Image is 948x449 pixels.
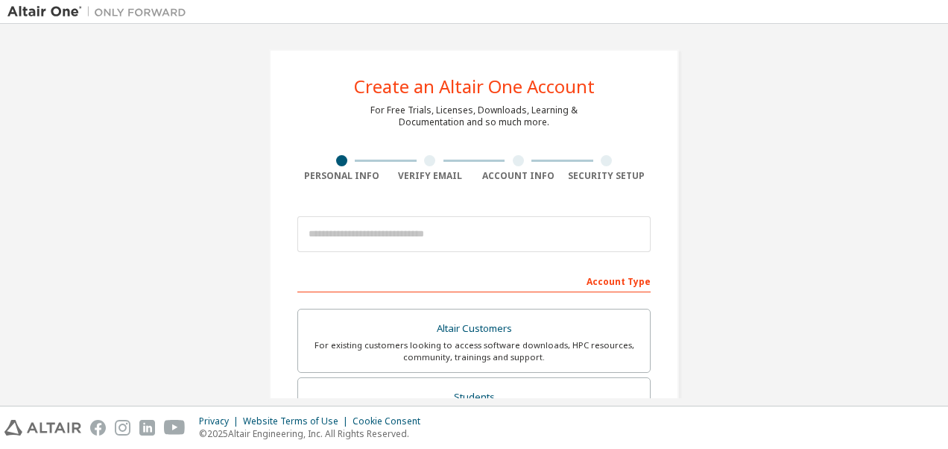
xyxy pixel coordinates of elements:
img: instagram.svg [115,420,130,436]
div: Altair Customers [307,318,641,339]
img: facebook.svg [90,420,106,436]
div: Website Terms of Use [243,415,353,427]
div: Students [307,387,641,408]
img: youtube.svg [164,420,186,436]
div: Security Setup [563,170,651,182]
img: Altair One [7,4,194,19]
div: For Free Trials, Licenses, Downloads, Learning & Documentation and so much more. [370,104,578,128]
div: Cookie Consent [353,415,429,427]
div: For existing customers looking to access software downloads, HPC resources, community, trainings ... [307,339,641,363]
img: linkedin.svg [139,420,155,436]
div: Privacy [199,415,243,427]
div: Personal Info [297,170,386,182]
div: Create an Altair One Account [354,78,595,95]
div: Account Info [474,170,563,182]
img: altair_logo.svg [4,420,81,436]
div: Verify Email [386,170,475,182]
p: © 2025 Altair Engineering, Inc. All Rights Reserved. [199,427,429,440]
div: Account Type [297,269,651,292]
